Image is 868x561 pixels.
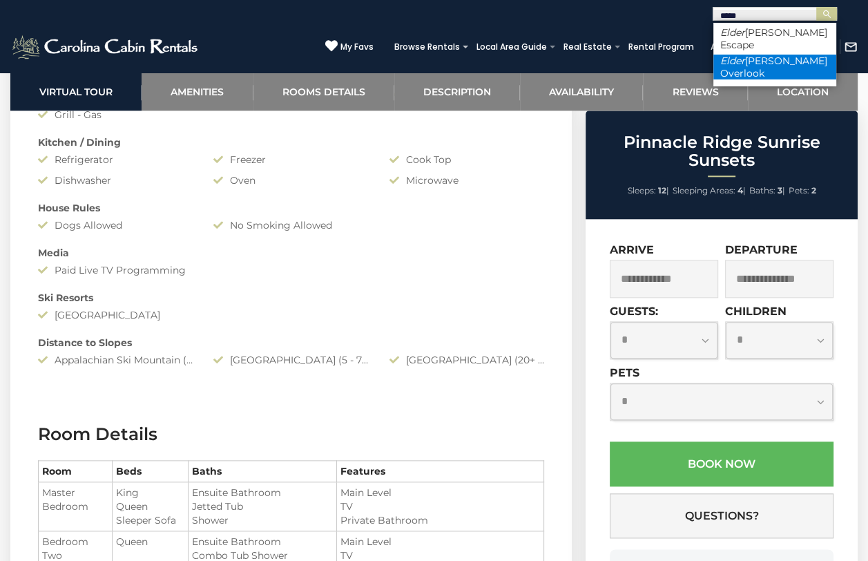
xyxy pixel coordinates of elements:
[621,37,701,57] a: Rental Program
[379,353,554,367] div: [GEOGRAPHIC_DATA] (20+ Minute Drive)
[337,461,544,482] th: Features
[844,40,858,54] img: mail-regular-white.png
[394,73,520,111] a: Description
[28,108,203,122] div: Grill - Gas
[192,535,333,549] li: Ensuite Bathroom
[748,73,858,111] a: Location
[142,73,253,111] a: Amenities
[28,336,554,350] div: Distance to Slopes
[39,482,113,531] td: Master Bedroom
[28,246,554,260] div: Media
[10,33,202,61] img: White-1-2.png
[203,218,378,232] div: No Smoking Allowed
[387,37,467,57] a: Browse Rentals
[557,37,619,57] a: Real Estate
[116,486,184,500] li: King
[188,461,336,482] th: Baths
[713,55,836,79] li: [PERSON_NAME] Overlook
[340,486,540,500] li: Main Level
[610,243,654,256] label: Arrive
[28,218,203,232] div: Dogs Allowed
[10,73,142,111] a: Virtual Tour
[789,185,809,196] span: Pets:
[28,263,203,277] div: Paid Live TV Programming
[658,185,666,196] strong: 12
[253,73,394,111] a: Rooms Details
[610,366,639,379] label: Pets
[28,308,203,322] div: [GEOGRAPHIC_DATA]
[28,353,203,367] div: Appalachian Ski Mountain (20+ Minute Drive)
[28,153,203,167] div: Refrigerator
[112,461,188,482] th: Beds
[778,185,782,196] strong: 3
[340,500,540,513] li: TV
[379,173,554,187] div: Microwave
[610,305,658,318] label: Guests:
[379,153,554,167] div: Cook Top
[720,55,745,67] em: Elder
[203,353,378,367] div: [GEOGRAPHIC_DATA] (5 - 7 Minute Drive)
[610,441,833,486] button: Book Now
[203,173,378,187] div: Oven
[28,173,203,187] div: Dishwasher
[725,243,798,256] label: Departure
[628,185,656,196] span: Sleeps:
[28,291,554,305] div: Ski Resorts
[737,185,743,196] strong: 4
[628,182,669,200] li: |
[749,185,775,196] span: Baths:
[713,26,836,51] li: [PERSON_NAME] Escape
[28,135,554,149] div: Kitchen / Dining
[38,422,544,446] h3: Room Details
[589,133,854,170] h2: Pinnacle Ridge Sunrise Sunsets
[643,73,747,111] a: Reviews
[340,535,540,549] li: Main Level
[39,461,113,482] th: Room
[520,73,643,111] a: Availability
[192,486,333,500] li: Ensuite Bathroom
[673,182,746,200] li: |
[704,37,744,57] a: About
[28,201,554,215] div: House Rules
[749,182,785,200] li: |
[340,41,374,53] span: My Favs
[192,500,333,513] li: Jetted Tub
[610,493,833,538] button: Questions?
[340,513,540,527] li: Private Bathroom
[116,535,148,548] span: Queen
[811,185,816,196] strong: 2
[203,153,378,167] div: Freezer
[116,500,184,527] li: Queen Sleeper Sofa
[720,26,745,39] em: Elder
[673,185,735,196] span: Sleeping Areas:
[725,305,787,318] label: Children
[470,37,554,57] a: Local Area Guide
[325,39,374,54] a: My Favs
[192,513,333,527] li: Shower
